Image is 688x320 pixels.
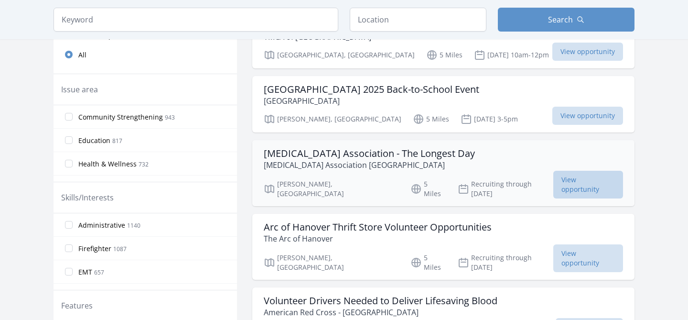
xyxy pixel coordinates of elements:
[165,113,175,121] span: 943
[61,300,93,311] legend: Features
[78,244,111,254] span: Firefighter
[65,160,73,167] input: Health & Wellness 732
[264,113,401,125] p: [PERSON_NAME], [GEOGRAPHIC_DATA]
[264,233,492,244] p: The Arc of Hanover
[264,95,479,107] p: [GEOGRAPHIC_DATA]
[413,113,449,125] p: 5 Miles
[113,245,127,253] span: 1087
[458,253,554,272] p: Recruiting through [DATE]
[78,136,110,145] span: Education
[252,214,634,280] a: Arc of Hanover Thrift Store Volunteer Opportunities The Arc of Hanover [PERSON_NAME], [GEOGRAPHIC...
[458,179,554,199] p: Recruiting through [DATE]
[252,12,634,68] a: [PERSON_NAME] YMCA Mobile Food Distribution YMCA of [GEOGRAPHIC_DATA] [GEOGRAPHIC_DATA], [GEOGRAP...
[264,253,399,272] p: [PERSON_NAME], [GEOGRAPHIC_DATA]
[65,268,73,276] input: EMT 657
[264,307,497,318] p: American Red Cross - [GEOGRAPHIC_DATA]
[474,49,549,61] p: [DATE] 10am-12pm
[65,244,73,252] input: Firefighter 1087
[252,140,634,206] a: [MEDICAL_DATA] Association - The Longest Day [MEDICAL_DATA] Association [GEOGRAPHIC_DATA] [PERSON...
[264,159,475,171] p: [MEDICAL_DATA] Association [GEOGRAPHIC_DATA]
[78,159,137,169] span: Health & Wellness
[54,8,338,32] input: Keyword
[61,84,98,95] legend: Issue area
[264,84,479,95] h3: [GEOGRAPHIC_DATA] 2025 Back-to-School Event
[552,43,623,61] span: View opportunity
[264,148,475,159] h3: [MEDICAL_DATA] Association - The Longest Day
[553,171,623,199] span: View opportunity
[552,107,623,125] span: View opportunity
[548,14,573,25] span: Search
[498,8,634,32] button: Search
[426,49,462,61] p: 5 Miles
[78,221,125,230] span: Administrative
[78,112,163,122] span: Community Strengthening
[61,192,114,203] legend: Skills/Interests
[112,137,122,145] span: 817
[264,221,492,233] h3: Arc of Hanover Thrift Store Volunteer Opportunities
[65,221,73,229] input: Administrative 1140
[139,160,149,168] span: 732
[94,268,104,276] span: 657
[65,136,73,144] input: Education 817
[264,179,399,199] p: [PERSON_NAME], [GEOGRAPHIC_DATA]
[350,8,486,32] input: Location
[127,221,140,230] span: 1140
[410,179,446,199] p: 5 Miles
[461,113,518,125] p: [DATE] 3-5pm
[553,244,623,272] span: View opportunity
[78,267,92,277] span: EMT
[252,76,634,132] a: [GEOGRAPHIC_DATA] 2025 Back-to-School Event [GEOGRAPHIC_DATA] [PERSON_NAME], [GEOGRAPHIC_DATA] 5 ...
[78,50,86,60] span: All
[264,295,497,307] h3: Volunteer Drivers Needed to Deliver Lifesaving Blood
[65,113,73,121] input: Community Strengthening 943
[264,49,415,61] p: [GEOGRAPHIC_DATA], [GEOGRAPHIC_DATA]
[54,45,237,64] a: All
[410,253,446,272] p: 5 Miles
